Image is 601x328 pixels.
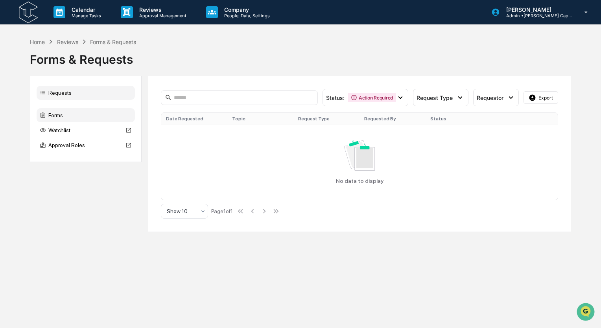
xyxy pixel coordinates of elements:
[359,113,426,125] th: Requested By
[65,6,105,13] p: Calendar
[37,108,135,122] div: Forms
[16,99,51,107] span: Preclearance
[161,113,227,125] th: Date Requested
[134,63,143,72] button: Start new chat
[133,6,190,13] p: Reviews
[227,113,293,125] th: Topic
[55,133,95,139] a: Powered byPylon
[576,302,597,323] iframe: Open customer support
[500,13,573,18] p: Admin • [PERSON_NAME] Capital Management
[344,140,375,171] img: No data available
[218,13,274,18] p: People, Data, Settings
[30,46,571,66] div: Forms & Requests
[5,111,53,125] a: 🔎Data Lookup
[426,113,492,125] th: Status
[211,208,233,214] div: Page 1 of 1
[8,100,14,106] div: 🖐️
[5,96,54,110] a: 🖐️Preclearance
[54,96,101,110] a: 🗄️Attestations
[37,138,135,152] div: Approval Roles
[218,6,274,13] p: Company
[37,86,135,100] div: Requests
[8,17,143,29] p: How can we help?
[336,178,383,184] p: No data to display
[65,13,105,18] p: Manage Tasks
[57,100,63,106] div: 🗄️
[78,133,95,139] span: Pylon
[477,94,503,101] span: Requestor
[37,123,135,137] div: Watchlist
[133,13,190,18] p: Approval Management
[524,91,558,104] button: Export
[19,2,38,23] img: logo
[8,115,14,121] div: 🔎
[8,60,22,74] img: 1746055101610-c473b297-6a78-478c-a979-82029cc54cd1
[30,39,45,45] div: Home
[293,113,359,125] th: Request Type
[27,68,100,74] div: We're available if you need us!
[417,94,453,101] span: Request Type
[326,94,345,101] span: Status :
[16,114,50,122] span: Data Lookup
[27,60,129,68] div: Start new chat
[65,99,98,107] span: Attestations
[57,39,78,45] div: Reviews
[348,93,396,102] div: Action Required
[90,39,136,45] div: Forms & Requests
[500,6,573,13] p: [PERSON_NAME]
